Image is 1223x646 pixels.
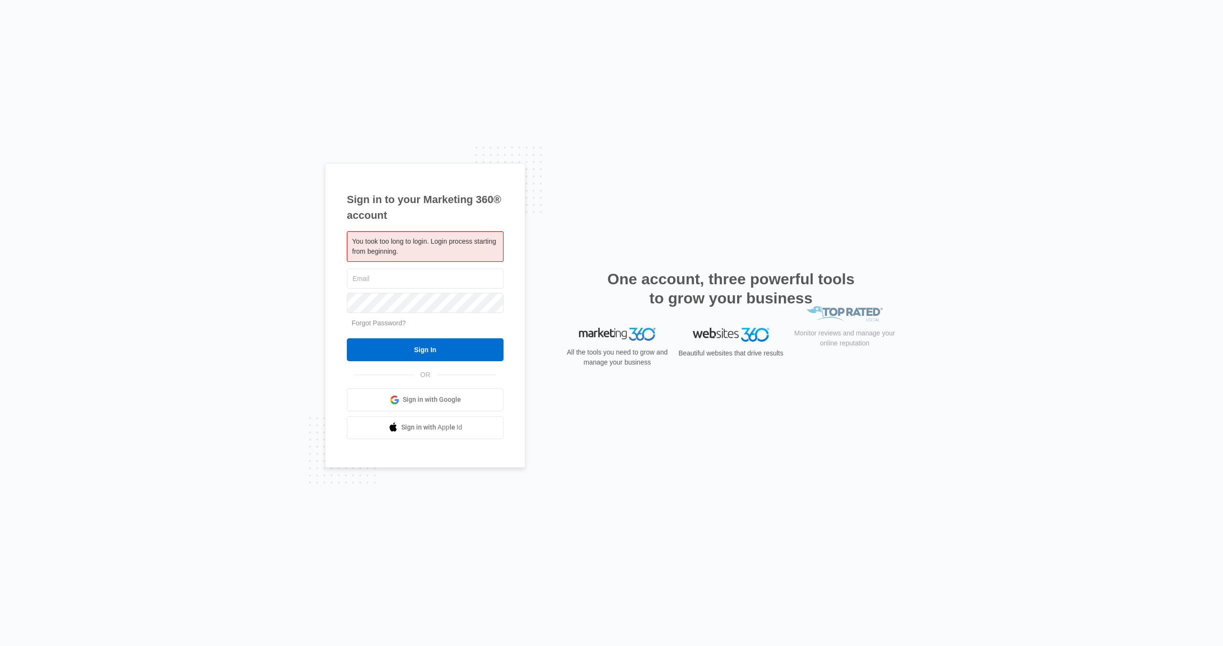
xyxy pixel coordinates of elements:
h1: Sign in to your Marketing 360® account [347,192,504,223]
span: OR [414,370,437,380]
input: Sign In [347,338,504,361]
input: Email [347,269,504,289]
p: Beautiful websites that drive results [677,348,784,358]
img: Top Rated Local [806,328,883,344]
a: Sign in with Apple Id [347,416,504,439]
span: Sign in with Apple Id [401,422,462,432]
img: Marketing 360 [579,328,655,341]
a: Sign in with Google [347,388,504,411]
p: Monitor reviews and manage your online reputation [791,350,898,370]
h2: One account, three powerful tools to grow your business [604,269,858,308]
p: All the tools you need to grow and manage your business [564,347,671,367]
span: Sign in with Google [403,395,461,405]
span: You took too long to login. Login process starting from beginning. [352,237,496,255]
a: Forgot Password? [352,319,406,327]
img: Websites 360 [693,328,769,342]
